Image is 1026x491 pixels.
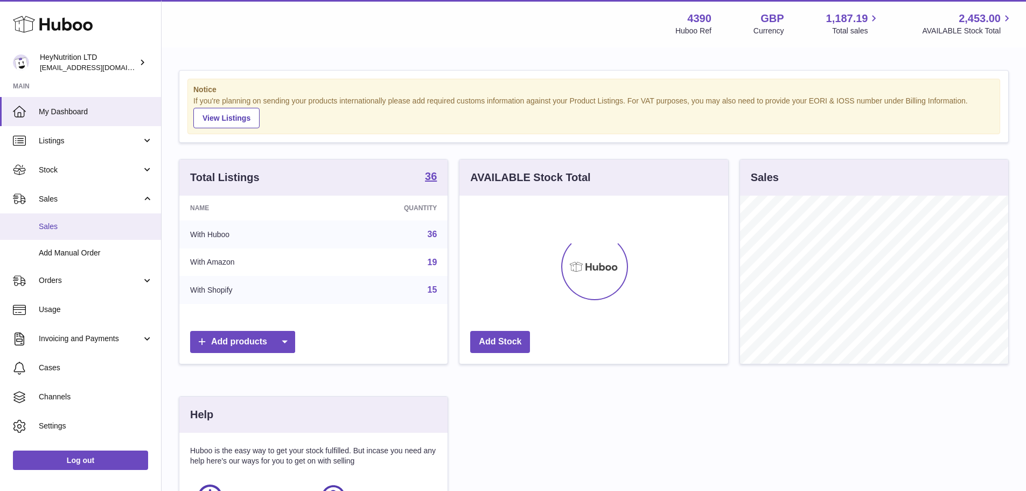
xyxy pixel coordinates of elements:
span: 1,187.19 [826,11,868,26]
span: Listings [39,136,142,146]
a: Add products [190,331,295,353]
span: Add Manual Order [39,248,153,258]
a: 15 [428,285,437,294]
span: Invoicing and Payments [39,334,142,344]
span: Sales [39,222,153,232]
span: Stock [39,165,142,175]
a: View Listings [193,108,260,128]
th: Name [179,196,326,220]
div: HeyNutrition LTD [40,52,137,73]
h3: Sales [751,170,779,185]
div: Currency [753,26,784,36]
h3: Total Listings [190,170,260,185]
div: If you're planning on sending your products internationally please add required customs informati... [193,96,994,128]
td: With Huboo [179,220,326,248]
span: Settings [39,421,153,431]
h3: Help [190,407,213,422]
span: AVAILABLE Stock Total [922,26,1013,36]
strong: GBP [760,11,784,26]
p: Huboo is the easy way to get your stock fulfilled. But incase you need any help here's our ways f... [190,446,437,466]
div: Huboo Ref [675,26,711,36]
td: With Shopify [179,276,326,304]
strong: 4390 [687,11,711,26]
span: Channels [39,392,153,402]
span: 2,453.00 [959,11,1001,26]
a: 36 [425,171,437,184]
strong: 36 [425,171,437,182]
td: With Amazon [179,248,326,276]
span: [EMAIL_ADDRESS][DOMAIN_NAME] [40,63,158,72]
span: Cases [39,363,153,373]
span: Sales [39,194,142,204]
a: 36 [428,230,437,239]
a: 19 [428,258,437,267]
strong: Notice [193,85,994,95]
a: 1,187.19 Total sales [826,11,881,36]
span: Orders [39,275,142,286]
a: Add Stock [470,331,530,353]
span: My Dashboard [39,107,153,117]
a: Log out [13,451,148,470]
a: 2,453.00 AVAILABLE Stock Total [922,11,1013,36]
th: Quantity [326,196,448,220]
span: Usage [39,305,153,315]
img: internalAdmin-4390@internal.huboo.com [13,54,29,71]
span: Total sales [832,26,880,36]
h3: AVAILABLE Stock Total [470,170,590,185]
